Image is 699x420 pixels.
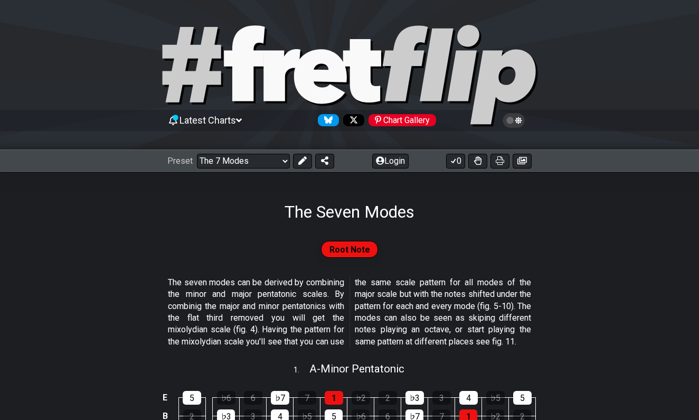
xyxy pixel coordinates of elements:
[183,391,201,405] div: 5
[468,154,487,169] button: Toggle Dexterity for all fretkits
[244,391,262,405] div: 6
[329,242,370,257] span: Root Note
[405,391,424,405] div: ♭3
[352,391,370,405] div: ♭2
[486,391,505,405] div: ♭5
[294,365,309,376] span: 1 .
[432,391,451,405] div: 3
[369,114,436,126] div: Chart Gallery
[459,391,478,405] div: 4
[314,114,339,126] a: Follow #fretflip at Bluesky
[325,391,343,405] div: 1
[167,156,193,166] span: Preset
[315,154,334,169] button: Share Preset
[372,154,409,169] button: Login
[446,154,465,169] button: 0
[293,154,312,169] button: Edit Preset
[513,154,532,169] button: Create image
[490,154,509,169] button: Print
[197,154,290,169] select: Preset
[508,116,520,125] span: Toggle light / dark theme
[379,391,397,405] div: 2
[285,202,414,222] h1: The Seven Modes
[309,362,404,375] span: A - Minor Pentatonic
[271,391,289,405] div: ♭7
[513,391,532,405] div: 5
[339,114,364,126] a: Follow #fretflip at X
[217,391,235,405] div: ♭6
[168,277,531,348] p: The seven modes can be derived by combining the minor and major pentatonic scales. By combinig th...
[159,388,172,407] td: E
[180,115,236,126] span: Latest Charts
[364,114,436,126] a: #fretflip at Pinterest
[298,391,316,405] div: 7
